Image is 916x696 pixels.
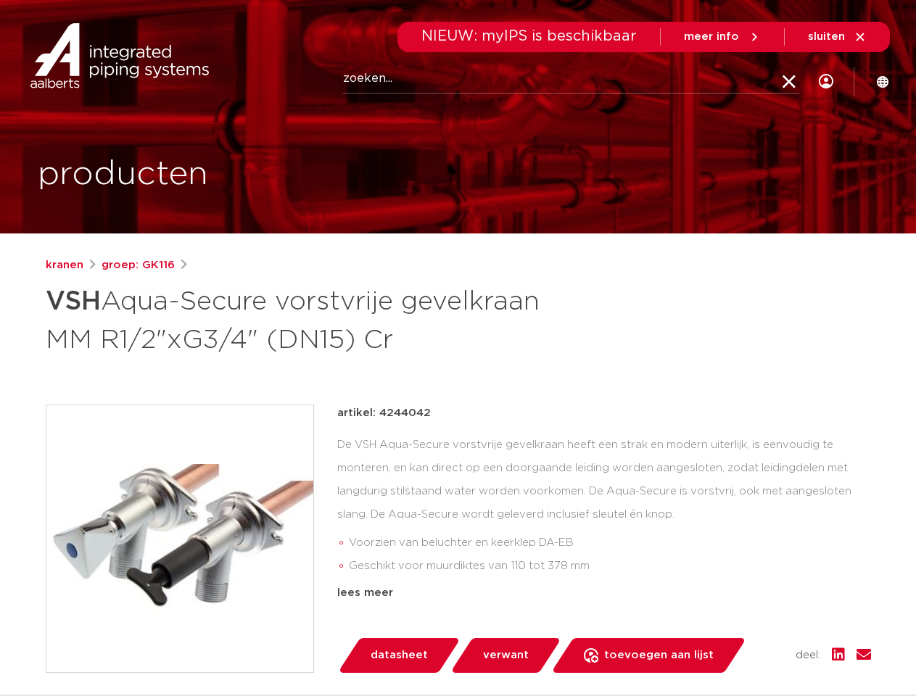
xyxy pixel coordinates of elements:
[483,644,529,667] span: verwant
[349,555,871,578] li: Geschikt voor muurdiktes van 110 tot 378 mm
[102,257,175,274] a: groep: GK116
[808,31,845,42] span: sluiten
[46,280,590,358] h1: Aqua-Secure vorstvrije gevelkraan MM R1/2"xG3/4" (DN15) Cr
[808,30,867,43] a: sluiten
[684,30,761,43] a: meer info
[371,644,428,667] span: datasheet
[349,531,871,555] li: Voorzien van beluchter en keerklep DA-EB
[46,257,83,274] a: kranen
[421,29,637,43] span: NIEUW: myIPS is beschikbaar
[46,289,101,315] strong: VSH
[337,405,431,422] p: artikel: 4244042
[337,584,871,602] div: lees meer
[604,644,714,667] span: toevoegen aan lijst
[337,434,871,579] div: De VSH Aqua-Secure vorstvrije gevelkraan heeft een strak en modern uiterlijk, is eenvoudig te mon...
[796,647,820,664] span: deel:
[46,405,313,672] img: Product Image for VSH Aqua-Secure vorstvrije gevelkraan MM R1/2"xG3/4" (DN15) Cr
[450,638,561,673] a: verwant
[38,152,208,198] h1: producten
[684,31,739,42] span: meer info
[343,65,799,94] input: zoeken...
[337,638,461,673] a: datasheet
